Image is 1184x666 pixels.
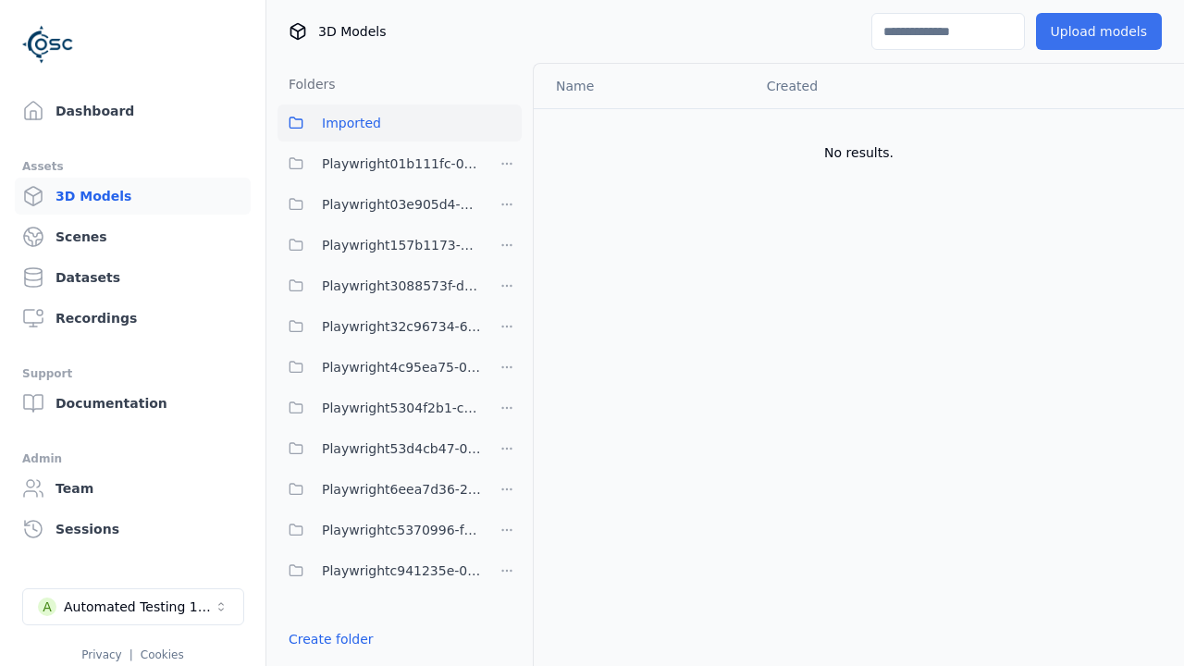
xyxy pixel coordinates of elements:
[277,552,481,589] button: Playwrightc941235e-0b6c-43b1-9b5f-438aa732d279
[15,300,251,337] a: Recordings
[277,349,481,386] button: Playwright4c95ea75-059d-4cd5-9024-2cd9de30b3b0
[322,438,481,460] span: Playwright53d4cb47-05ed-4ccb-86d5-bfaeb3dc57ba
[22,363,243,385] div: Support
[277,389,481,426] button: Playwright5304f2b1-c9d3-459f-957a-a9fd53ec8eaf
[277,186,481,223] button: Playwright03e905d4-0135-4922-94e2-0c56aa41bf04
[277,471,481,508] button: Playwright6eea7d36-2bfb-4c23-8a5c-c23a2aced77e
[534,108,1184,197] td: No results.
[64,598,214,616] div: Automated Testing 1 - Playwright
[15,385,251,422] a: Documentation
[322,356,481,378] span: Playwright4c95ea75-059d-4cd5-9024-2cd9de30b3b0
[322,193,481,216] span: Playwright03e905d4-0135-4922-94e2-0c56aa41bf04
[752,64,975,108] th: Created
[277,267,481,304] button: Playwright3088573f-d44d-455e-85f6-006cb06f31fb
[322,397,481,419] span: Playwright5304f2b1-c9d3-459f-957a-a9fd53ec8eaf
[15,92,251,129] a: Dashboard
[277,512,481,549] button: Playwrightc5370996-fc8e-4363-a68c-af44e6d577c9
[318,22,386,41] span: 3D Models
[38,598,56,616] div: A
[15,259,251,296] a: Datasets
[22,18,74,70] img: Logo
[22,588,244,625] button: Select a workspace
[15,178,251,215] a: 3D Models
[534,64,752,108] th: Name
[277,105,522,142] button: Imported
[81,648,121,661] a: Privacy
[15,511,251,548] a: Sessions
[129,648,133,661] span: |
[322,315,481,338] span: Playwright32c96734-6866-42ae-8456-0f4acea52717
[322,560,481,582] span: Playwrightc941235e-0b6c-43b1-9b5f-438aa732d279
[322,519,481,541] span: Playwrightc5370996-fc8e-4363-a68c-af44e6d577c9
[22,448,243,470] div: Admin
[277,75,336,93] h3: Folders
[1036,13,1162,50] button: Upload models
[22,155,243,178] div: Assets
[277,623,385,656] button: Create folder
[322,234,481,256] span: Playwright157b1173-e73c-4808-a1ac-12e2e4cec217
[322,112,381,134] span: Imported
[141,648,184,661] a: Cookies
[15,470,251,507] a: Team
[322,275,481,297] span: Playwright3088573f-d44d-455e-85f6-006cb06f31fb
[277,227,481,264] button: Playwright157b1173-e73c-4808-a1ac-12e2e4cec217
[322,478,481,500] span: Playwright6eea7d36-2bfb-4c23-8a5c-c23a2aced77e
[289,630,374,648] a: Create folder
[15,218,251,255] a: Scenes
[277,430,481,467] button: Playwright53d4cb47-05ed-4ccb-86d5-bfaeb3dc57ba
[277,145,481,182] button: Playwright01b111fc-024f-466d-9bae-c06bfb571c6d
[277,308,481,345] button: Playwright32c96734-6866-42ae-8456-0f4acea52717
[322,153,481,175] span: Playwright01b111fc-024f-466d-9bae-c06bfb571c6d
